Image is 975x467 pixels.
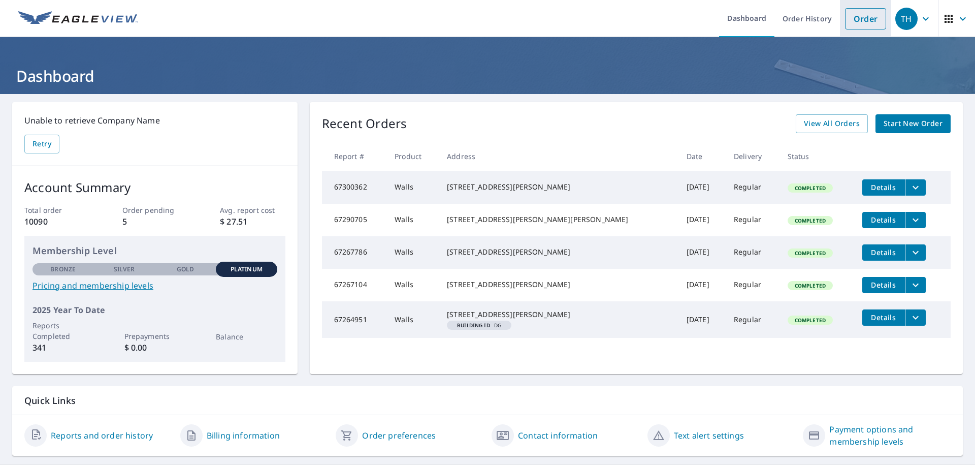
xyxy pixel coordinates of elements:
[789,250,832,257] span: Completed
[845,8,886,29] a: Order
[868,182,899,192] span: Details
[862,244,905,261] button: detailsBtn-67267786
[124,341,185,354] p: $ 0.00
[24,215,89,228] p: 10090
[829,423,951,448] a: Payment options and membership levels
[24,114,285,127] p: Unable to retrieve Company Name
[322,114,407,133] p: Recent Orders
[32,320,93,341] p: Reports Completed
[905,309,926,326] button: filesDropdownBtn-67264951
[231,265,263,274] p: Platinum
[862,179,905,196] button: detailsBtn-67300362
[905,212,926,228] button: filesDropdownBtn-67290705
[895,8,918,30] div: TH
[322,269,386,301] td: 67267104
[322,204,386,236] td: 67290705
[674,429,744,442] a: Text alert settings
[447,279,670,290] div: [STREET_ADDRESS][PERSON_NAME]
[905,277,926,293] button: filesDropdownBtn-67267104
[322,171,386,204] td: 67300362
[220,205,285,215] p: Avg. report cost
[678,204,726,236] td: [DATE]
[362,429,436,442] a: Order preferences
[789,317,832,324] span: Completed
[678,141,726,171] th: Date
[678,269,726,301] td: [DATE]
[12,66,963,86] h1: Dashboard
[451,323,507,328] span: DG
[678,171,726,204] td: [DATE]
[51,429,153,442] a: Reports and order history
[447,214,670,225] div: [STREET_ADDRESS][PERSON_NAME][PERSON_NAME]
[884,117,942,130] span: Start New Order
[122,215,187,228] p: 5
[114,265,135,274] p: Silver
[726,236,779,269] td: Regular
[868,313,899,322] span: Details
[124,331,185,341] p: Prepayments
[905,179,926,196] button: filesDropdownBtn-67300362
[726,141,779,171] th: Delivery
[726,204,779,236] td: Regular
[386,301,439,338] td: Walls
[789,282,832,289] span: Completed
[862,277,905,293] button: detailsBtn-67267104
[32,244,277,258] p: Membership Level
[678,236,726,269] td: [DATE]
[122,205,187,215] p: Order pending
[726,301,779,338] td: Regular
[386,236,439,269] td: Walls
[177,265,194,274] p: Gold
[868,280,899,290] span: Details
[32,138,51,150] span: Retry
[322,141,386,171] th: Report #
[32,279,277,292] a: Pricing and membership levels
[868,247,899,257] span: Details
[789,217,832,224] span: Completed
[216,331,277,342] p: Balance
[905,244,926,261] button: filesDropdownBtn-67267786
[862,309,905,326] button: detailsBtn-67264951
[32,304,277,316] p: 2025 Year To Date
[386,269,439,301] td: Walls
[24,205,89,215] p: Total order
[726,269,779,301] td: Regular
[24,178,285,197] p: Account Summary
[457,323,490,328] em: Building ID
[386,141,439,171] th: Product
[447,309,670,320] div: [STREET_ADDRESS][PERSON_NAME]
[220,215,285,228] p: $ 27.51
[518,429,598,442] a: Contact information
[862,212,905,228] button: detailsBtn-67290705
[207,429,280,442] a: Billing information
[447,182,670,192] div: [STREET_ADDRESS][PERSON_NAME]
[322,301,386,338] td: 67264951
[868,215,899,225] span: Details
[678,301,726,338] td: [DATE]
[779,141,854,171] th: Status
[322,236,386,269] td: 67267786
[726,171,779,204] td: Regular
[386,171,439,204] td: Walls
[439,141,678,171] th: Address
[50,265,76,274] p: Bronze
[875,114,951,133] a: Start New Order
[796,114,868,133] a: View All Orders
[24,394,951,407] p: Quick Links
[447,247,670,257] div: [STREET_ADDRESS][PERSON_NAME]
[789,184,832,192] span: Completed
[804,117,860,130] span: View All Orders
[32,341,93,354] p: 341
[18,11,138,26] img: EV Logo
[24,135,59,153] button: Retry
[386,204,439,236] td: Walls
